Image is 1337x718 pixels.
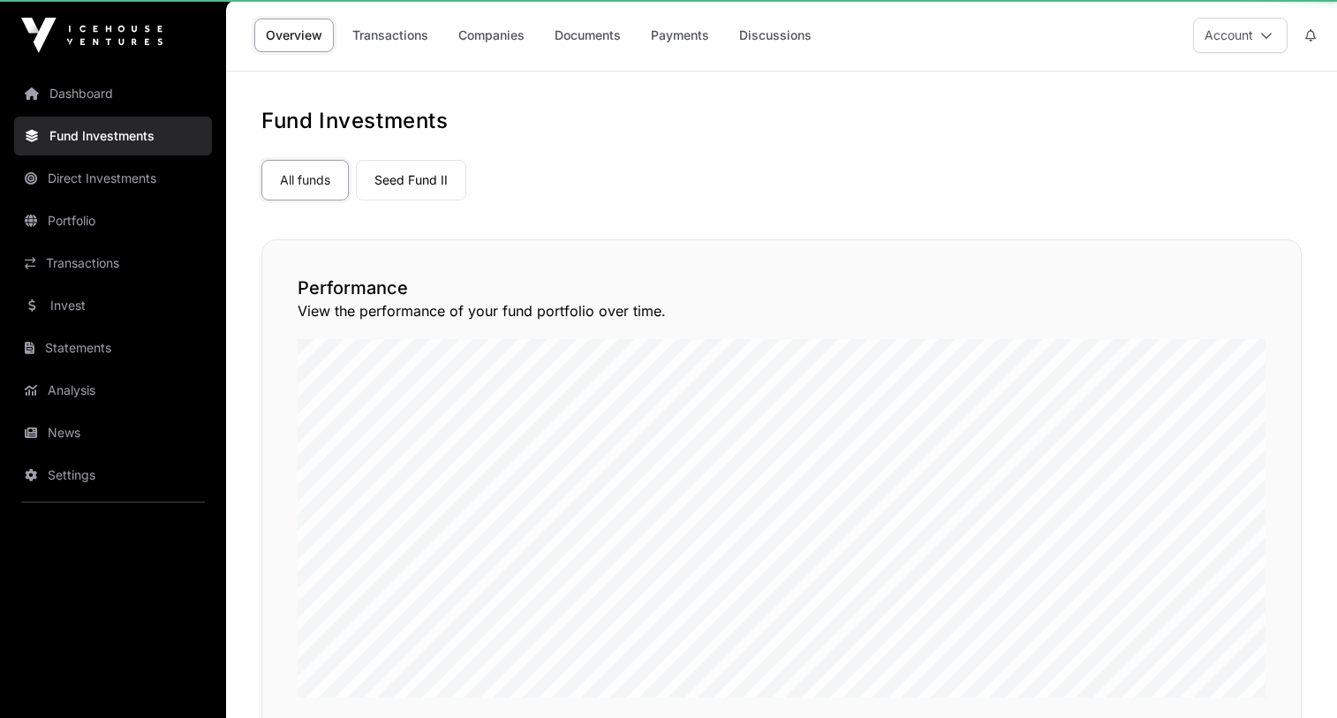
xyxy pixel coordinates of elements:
[14,413,212,452] a: News
[14,286,212,325] a: Invest
[728,19,823,52] a: Discussions
[543,19,632,52] a: Documents
[14,456,212,495] a: Settings
[14,74,212,113] a: Dashboard
[14,244,212,283] a: Transactions
[21,18,162,53] img: Icehouse Ventures Logo
[14,371,212,410] a: Analysis
[14,117,212,155] a: Fund Investments
[254,19,334,52] a: Overview
[298,276,1265,300] h2: Performance
[639,19,721,52] a: Payments
[341,19,440,52] a: Transactions
[356,160,466,200] a: Seed Fund II
[1193,18,1288,53] button: Account
[298,300,1265,321] p: View the performance of your fund portfolio over time.
[261,160,349,200] a: All funds
[447,19,536,52] a: Companies
[14,201,212,240] a: Portfolio
[14,329,212,367] a: Statements
[1249,633,1337,718] iframe: Chat Widget
[261,107,1302,135] h1: Fund Investments
[14,159,212,198] a: Direct Investments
